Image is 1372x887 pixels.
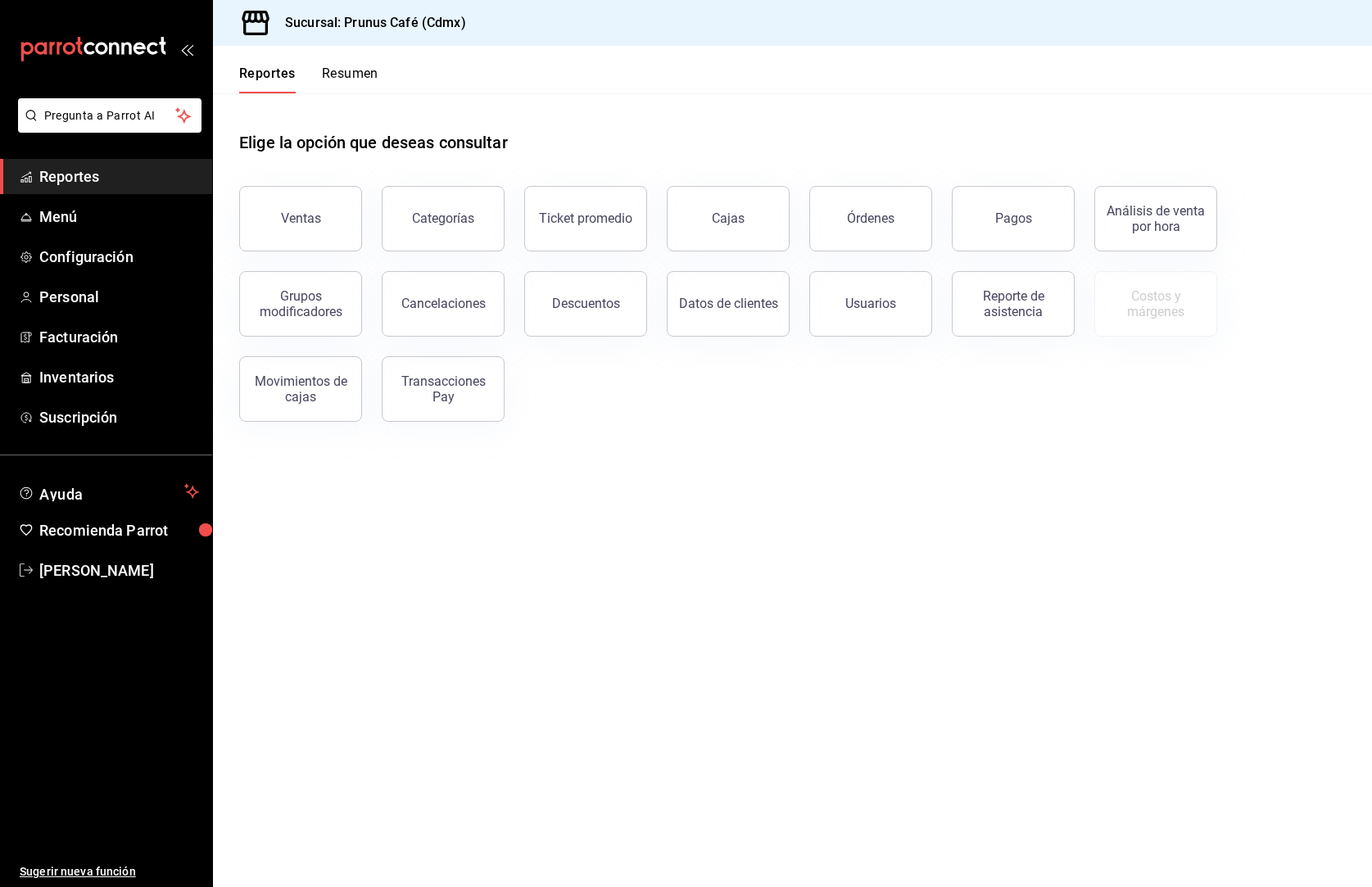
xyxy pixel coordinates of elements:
[667,271,790,337] button: Datos de clientes
[250,373,351,405] div: Movimientos de cajas
[1105,288,1207,319] div: Costos y márgenes
[712,209,745,229] div: Cajas
[1105,203,1207,234] div: Análisis de venta por hora
[322,66,378,93] button: Resumen
[39,559,199,582] span: [PERSON_NAME]
[539,210,632,226] div: Ticket promedio
[667,186,790,251] a: Cajas
[401,296,486,311] div: Cancelaciones
[239,186,362,251] button: Ventas
[39,366,199,388] span: Inventarios
[412,210,474,226] div: Categorías
[962,288,1064,319] div: Reporte de asistencia
[20,863,199,880] span: Sugerir nueva función
[1094,186,1217,251] button: Análisis de venta por hora
[39,519,199,541] span: Recomienda Parrot
[995,210,1032,226] div: Pagos
[39,326,199,348] span: Facturación
[382,271,505,337] button: Cancelaciones
[952,186,1075,251] button: Pagos
[552,296,620,311] div: Descuentos
[180,43,193,56] button: open_drawer_menu
[272,13,466,33] h3: Sucursal: Prunus Café (Cdmx)
[679,296,778,311] div: Datos de clientes
[239,130,508,155] h1: Elige la opción que deseas consultar
[809,271,932,337] button: Usuarios
[1094,271,1217,337] button: Contrata inventarios para ver este reporte
[239,271,362,337] button: Grupos modificadores
[39,406,199,428] span: Suscripción
[952,271,1075,337] button: Reporte de asistencia
[239,66,296,93] button: Reportes
[392,373,494,405] div: Transacciones Pay
[382,356,505,422] button: Transacciones Pay
[281,210,321,226] div: Ventas
[845,296,896,311] div: Usuarios
[239,356,362,422] button: Movimientos de cajas
[39,482,178,501] span: Ayuda
[250,288,351,319] div: Grupos modificadores
[39,246,199,268] span: Configuración
[39,206,199,228] span: Menú
[524,186,647,251] button: Ticket promedio
[44,107,176,124] span: Pregunta a Parrot AI
[524,271,647,337] button: Descuentos
[11,119,201,136] a: Pregunta a Parrot AI
[239,66,378,93] div: navigation tabs
[39,286,199,308] span: Personal
[382,186,505,251] button: Categorías
[18,98,201,133] button: Pregunta a Parrot AI
[847,210,894,226] div: Órdenes
[39,165,199,188] span: Reportes
[809,186,932,251] button: Órdenes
